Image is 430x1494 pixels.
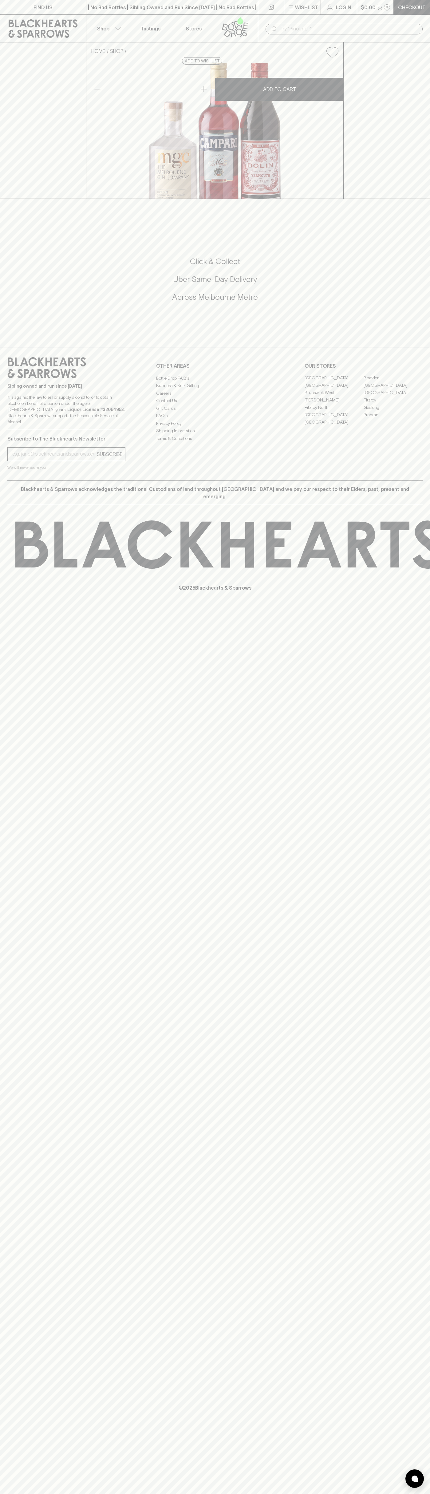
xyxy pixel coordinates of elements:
[97,25,109,32] p: Shop
[215,78,344,101] button: ADD TO CART
[364,411,423,419] a: Prahran
[7,464,125,471] p: We will never spam you
[7,274,423,284] h5: Uber Same-Day Delivery
[156,412,274,420] a: FAQ's
[67,407,124,412] strong: Liquor License #32064953
[86,63,343,199] img: 31522.png
[34,4,53,11] p: FIND US
[295,4,318,11] p: Wishlist
[156,420,274,427] a: Privacy Policy
[305,389,364,397] a: Brunswick West
[305,362,423,370] p: OUR STORES
[361,4,376,11] p: $0.00
[156,435,274,442] a: Terms & Conditions
[7,435,125,442] p: Subscribe to The Blackhearts Newsletter
[186,25,202,32] p: Stores
[305,411,364,419] a: [GEOGRAPHIC_DATA]
[7,292,423,302] h5: Across Melbourne Metro
[156,405,274,412] a: Gift Cards
[86,15,129,42] button: Shop
[324,45,341,61] button: Add to wishlist
[97,450,123,458] p: SUBSCRIBE
[305,374,364,382] a: [GEOGRAPHIC_DATA]
[172,15,215,42] a: Stores
[398,4,426,11] p: Checkout
[156,397,274,405] a: Contact Us
[156,374,274,382] a: Bottle Drop FAQ's
[7,232,423,335] div: Call to action block
[280,24,418,34] input: Try "Pinot noir"
[364,382,423,389] a: [GEOGRAPHIC_DATA]
[156,382,274,389] a: Business & Bulk Gifting
[364,404,423,411] a: Geelong
[263,85,296,93] p: ADD TO CART
[12,485,418,500] p: Blackhearts & Sparrows acknowledges the traditional Custodians of land throughout [GEOGRAPHIC_DAT...
[364,374,423,382] a: Braddon
[182,57,222,65] button: Add to wishlist
[386,6,388,9] p: 0
[91,48,105,54] a: HOME
[156,427,274,435] a: Shipping Information
[305,382,364,389] a: [GEOGRAPHIC_DATA]
[12,449,94,459] input: e.g. jane@blackheartsandsparrows.com.au
[364,397,423,404] a: Fitzroy
[7,394,125,425] p: It is against the law to sell or supply alcohol to, or to obtain alcohol on behalf of a person un...
[412,1476,418,1482] img: bubble-icon
[7,256,423,267] h5: Click & Collect
[336,4,351,11] p: Login
[305,397,364,404] a: [PERSON_NAME]
[156,389,274,397] a: Careers
[305,404,364,411] a: Fitzroy North
[110,48,123,54] a: SHOP
[156,362,274,370] p: OTHER AREAS
[364,389,423,397] a: [GEOGRAPHIC_DATA]
[94,448,125,461] button: SUBSCRIBE
[305,419,364,426] a: [GEOGRAPHIC_DATA]
[141,25,160,32] p: Tastings
[129,15,172,42] a: Tastings
[7,383,125,389] p: Sibling owned and run since [DATE]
